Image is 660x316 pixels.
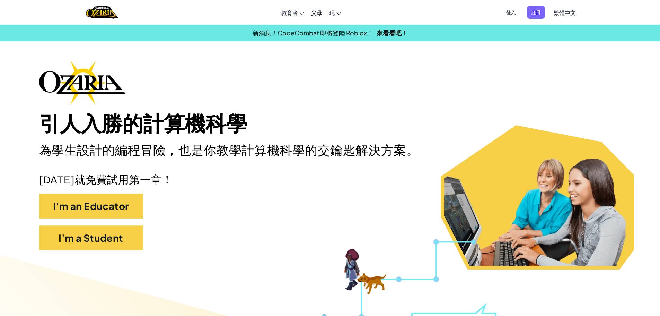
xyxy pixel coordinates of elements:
button: 註冊 [527,6,545,19]
h1: 引人入勝的計算機科學 [39,112,621,137]
p: [DATE]就免費試用第一章！ [39,173,621,187]
a: 教育者 [278,3,308,22]
button: 登入 [502,6,520,19]
span: 繁體中文 [554,9,576,16]
a: 繁體中文 [550,3,579,22]
img: Ozaria branding logo [39,60,126,105]
a: 父母 [308,3,326,22]
span: 玩 [329,9,335,16]
a: 玩 [326,3,344,22]
span: 新消息！CodeCombat 即將登陸 Roblox！ [253,29,373,37]
span: 教育者 [281,9,298,16]
button: I'm an Educator [39,194,143,219]
button: I'm a Student [39,225,143,250]
a: Ozaria by CodeCombat logo [86,5,118,19]
h2: 為學生設計的編程冒險，也是你教學計算機科學的交鑰匙解決方案。 [39,142,429,159]
img: Home [86,5,118,19]
a: 來看看吧！ [377,29,408,37]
